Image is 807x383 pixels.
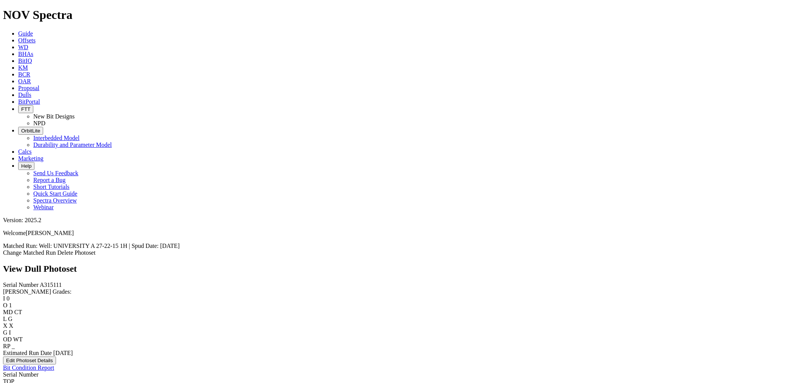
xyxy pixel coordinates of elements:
[9,329,11,336] span: I
[33,177,65,183] a: Report a Bug
[33,204,54,210] a: Webinar
[3,8,804,22] h1: NOV Spectra
[3,295,5,302] label: I
[18,30,33,37] a: Guide
[3,329,8,336] label: G
[18,64,28,71] a: KM
[33,113,75,120] a: New Bit Designs
[33,142,112,148] a: Durability and Parameter Model
[18,51,33,57] a: BHAs
[21,163,31,169] span: Help
[18,37,36,44] a: Offsets
[39,243,180,249] span: Well: UNIVERSITY A 27-22-15 1H | Spud Date: [DATE]
[3,364,54,371] a: Bit Condition Report
[3,322,8,329] label: X
[9,322,14,329] span: X
[3,357,56,364] button: Edit Photoset Details
[3,343,10,349] label: RP
[33,135,79,141] a: Interbedded Model
[18,92,31,98] a: Dulls
[3,371,39,378] span: Serial Number
[18,162,34,170] button: Help
[3,230,804,237] p: Welcome
[13,336,23,343] span: WT
[18,58,32,64] a: BitIQ
[33,120,45,126] a: NPD
[3,350,52,356] label: Estimated Run Date
[3,288,804,295] div: [PERSON_NAME] Grades:
[33,170,78,176] a: Send Us Feedback
[18,44,28,50] a: WD
[21,106,30,112] span: FTT
[3,217,804,224] div: Version: 2025.2
[18,78,31,84] a: OAR
[8,316,12,322] span: G
[12,343,15,349] span: _
[18,155,44,162] a: Marketing
[6,295,9,302] span: 0
[18,148,32,155] a: Calcs
[21,128,40,134] span: OrbitLite
[26,230,74,236] span: [PERSON_NAME]
[18,85,39,91] a: Proposal
[53,350,73,356] span: [DATE]
[18,98,40,105] a: BitPortal
[18,71,30,78] a: BCR
[33,184,70,190] a: Short Tutorials
[3,336,12,343] label: OD
[18,105,33,113] button: FTT
[3,243,37,249] span: Matched Run:
[3,249,56,256] a: Change Matched Run
[9,302,12,308] span: 1
[3,282,39,288] label: Serial Number
[3,316,6,322] label: L
[14,309,22,315] span: CT
[3,264,804,274] h2: View Dull Photoset
[18,127,43,135] button: OrbitLite
[58,249,96,256] a: Delete Photoset
[40,282,62,288] span: A315111
[33,197,77,204] a: Spectra Overview
[3,309,13,315] label: MD
[33,190,77,197] a: Quick Start Guide
[3,302,8,308] label: O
